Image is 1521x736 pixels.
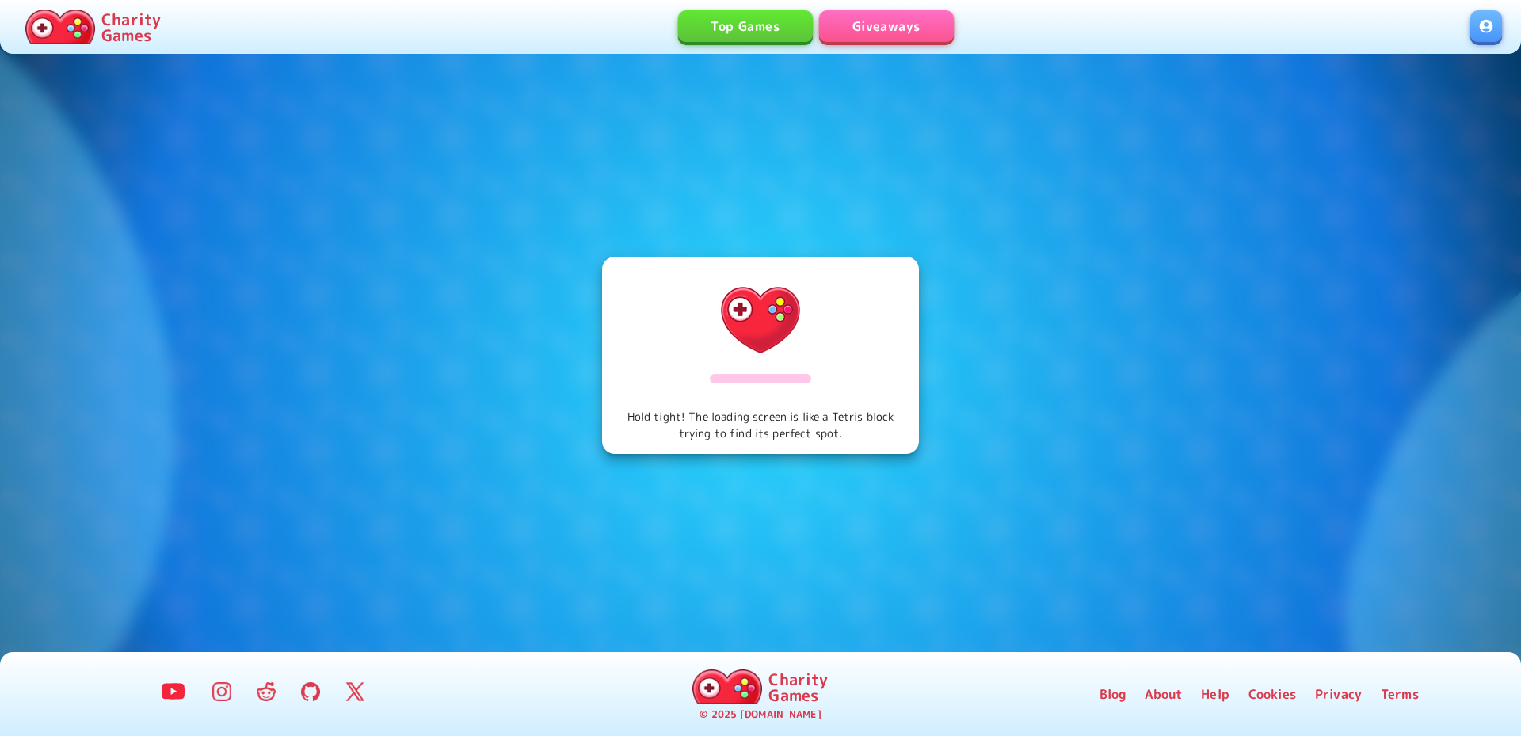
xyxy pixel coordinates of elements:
[700,707,821,723] p: © 2025 [DOMAIN_NAME]
[301,682,320,701] img: GitHub Logo
[768,671,828,703] p: Charity Games
[345,682,364,701] img: Twitter Logo
[1201,685,1229,704] a: Help
[1145,685,1182,704] a: About
[686,666,834,707] a: Charity Games
[1315,685,1362,704] a: Privacy
[819,10,954,42] a: Giveaways
[1248,685,1296,704] a: Cookies
[692,669,762,704] img: Charity.Games
[257,682,276,701] img: Reddit Logo
[1381,685,1419,704] a: Terms
[212,682,231,701] img: Instagram Logo
[25,10,95,44] img: Charity.Games
[101,11,161,43] p: Charity Games
[1100,685,1126,704] a: Blog
[19,6,167,48] a: Charity Games
[678,10,813,42] a: Top Games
